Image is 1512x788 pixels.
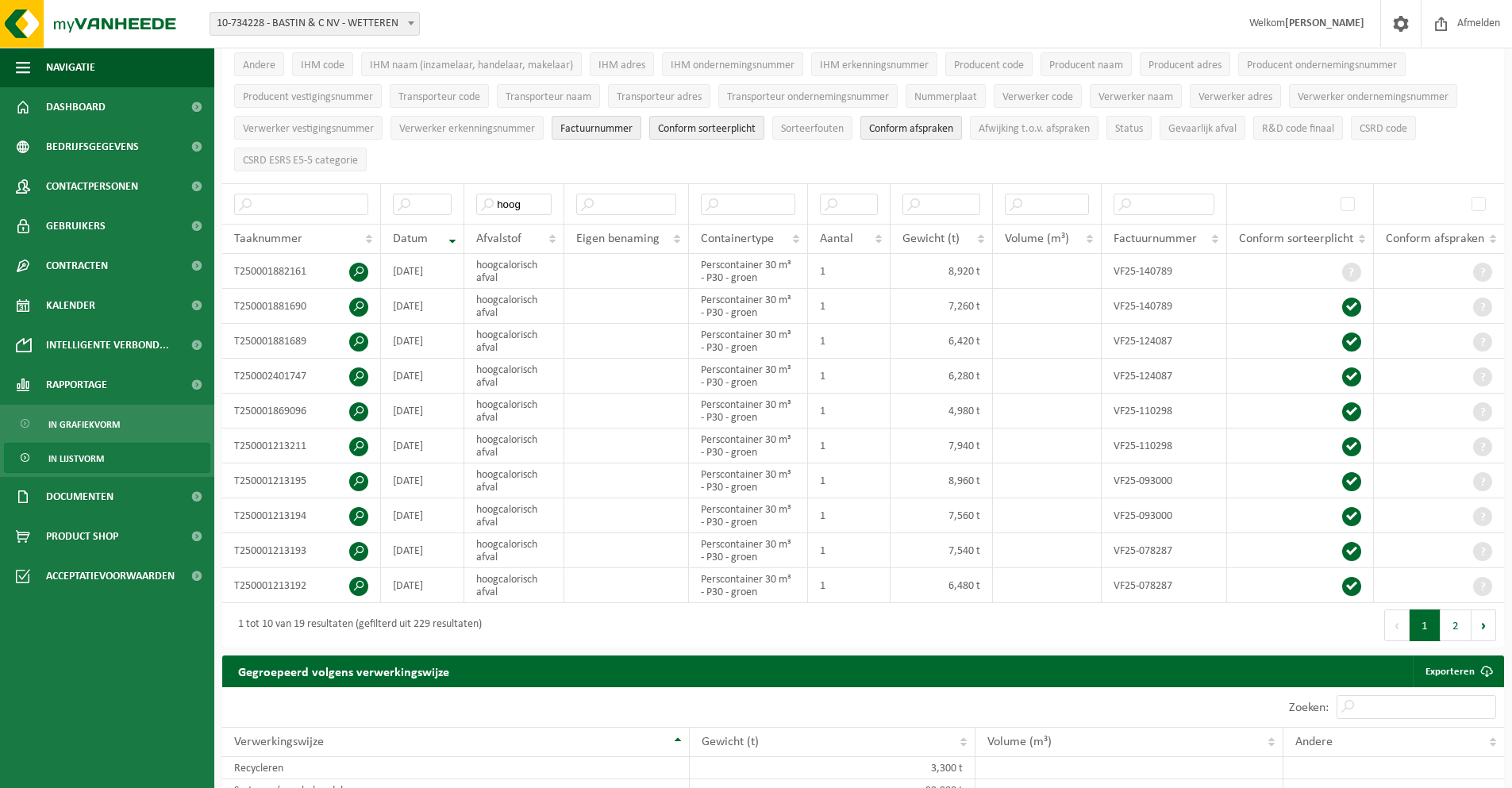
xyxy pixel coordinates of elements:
[361,52,582,76] button: IHM naam (inzamelaar, handelaar, makelaar)IHM naam (inzamelaar, handelaar, makelaar): Activate to...
[464,254,564,289] td: hoogcalorisch afval
[1114,233,1197,245] span: Factuurnummer
[234,84,382,108] button: Producent vestigingsnummerProducent vestigingsnummer: Activate to sort
[222,359,381,394] td: T250002401747
[869,123,953,135] span: Conform afspraken
[987,736,1052,748] span: Volume (m³)
[891,463,993,498] td: 8,960 t
[1098,91,1173,103] span: Verwerker naam
[1298,91,1449,103] span: Verwerker ondernemingsnummer
[46,127,139,167] span: Bedrijfsgegevens
[914,91,977,103] span: Nummerplaat
[808,463,890,498] td: 1
[1190,84,1281,108] button: Verwerker adresVerwerker adres: Activate to sort
[210,12,420,36] span: 10-734228 - BASTIN & C NV - WETTEREN
[860,116,962,140] button: Conform afspraken : Activate to sort
[210,13,419,35] span: 10-734228 - BASTIN & C NV - WETTEREN
[46,246,108,286] span: Contracten
[46,286,95,325] span: Kalender
[902,233,960,245] span: Gewicht (t)
[234,52,284,76] button: AndereAndere: Activate to sort
[808,394,890,429] td: 1
[46,365,107,405] span: Rapportage
[689,394,808,429] td: Perscontainer 30 m³ - P30 - groen
[1413,655,1502,687] a: Exporteren
[671,60,794,71] span: IHM ondernemingsnummer
[381,568,464,603] td: [DATE]
[464,429,564,463] td: hoogcalorisch afval
[718,84,898,108] button: Transporteur ondernemingsnummerTransporteur ondernemingsnummer : Activate to sort
[222,254,381,289] td: T250001882161
[464,463,564,498] td: hoogcalorisch afval
[243,155,358,167] span: CSRD ESRS E5-5 categorie
[381,394,464,429] td: [DATE]
[222,655,465,686] h2: Gegroepeerd volgens verwerkingswijze
[46,206,106,246] span: Gebruikers
[891,498,993,533] td: 7,560 t
[1360,123,1407,135] span: CSRD code
[1090,84,1182,108] button: Verwerker naamVerwerker naam: Activate to sort
[46,517,118,556] span: Product Shop
[689,498,808,533] td: Perscontainer 30 m³ - P30 - groen
[381,254,464,289] td: [DATE]
[590,52,654,76] button: IHM adresIHM adres: Activate to sort
[1386,233,1484,245] span: Conform afspraken
[4,443,210,473] a: In lijstvorm
[945,52,1033,76] button: Producent codeProducent code: Activate to sort
[662,52,803,76] button: IHM ondernemingsnummerIHM ondernemingsnummer: Activate to sort
[891,359,993,394] td: 6,280 t
[689,289,808,324] td: Perscontainer 30 m³ - P30 - groen
[4,409,210,439] a: In grafiekvorm
[1441,609,1472,641] button: 2
[464,324,564,359] td: hoogcalorisch afval
[1289,702,1329,714] label: Zoeken:
[1410,609,1441,641] button: 1
[48,409,120,440] span: In grafiekvorm
[381,429,464,463] td: [DATE]
[1160,116,1245,140] button: Gevaarlijk afval : Activate to sort
[658,123,756,135] span: Conform sorteerplicht
[1102,463,1227,498] td: VF25-093000
[598,60,645,71] span: IHM adres
[1289,84,1457,108] button: Verwerker ondernemingsnummerVerwerker ondernemingsnummer: Activate to sort
[689,463,808,498] td: Perscontainer 30 m³ - P30 - groen
[46,87,106,127] span: Dashboard
[1102,429,1227,463] td: VF25-110298
[891,533,993,568] td: 7,540 t
[891,254,993,289] td: 8,920 t
[820,233,853,245] span: Aantal
[381,324,464,359] td: [DATE]
[506,91,591,103] span: Transporteur naam
[772,116,852,140] button: SorteerfoutenSorteerfouten: Activate to sort
[689,533,808,568] td: Perscontainer 30 m³ - P30 - groen
[1102,359,1227,394] td: VF25-124087
[970,116,1098,140] button: Afwijking t.o.v. afsprakenAfwijking t.o.v. afspraken: Activate to sort
[398,91,480,103] span: Transporteur code
[222,463,381,498] td: T250001213195
[1106,116,1152,140] button: StatusStatus: Activate to sort
[701,233,774,245] span: Containertype
[222,533,381,568] td: T250001213193
[1102,498,1227,533] td: VF25-093000
[906,84,986,108] button: NummerplaatNummerplaat: Activate to sort
[808,568,890,603] td: 1
[808,429,890,463] td: 1
[689,429,808,463] td: Perscontainer 30 m³ - P30 - groen
[243,91,373,103] span: Producent vestigingsnummer
[979,123,1090,135] span: Afwijking t.o.v. afspraken
[1102,289,1227,324] td: VF25-140789
[48,444,104,474] span: In lijstvorm
[234,233,302,245] span: Taaknummer
[1262,123,1334,135] span: R&D code finaal
[689,359,808,394] td: Perscontainer 30 m³ - P30 - groen
[1102,324,1227,359] td: VF25-124087
[222,429,381,463] td: T250001213211
[1168,123,1237,135] span: Gevaarlijk afval
[690,757,975,779] td: 3,300 t
[808,254,890,289] td: 1
[46,48,95,87] span: Navigatie
[234,736,324,748] span: Verwerkingswijze
[811,52,937,76] button: IHM erkenningsnummerIHM erkenningsnummer: Activate to sort
[1253,116,1343,140] button: R&D code finaalR&amp;D code finaal: Activate to sort
[808,359,890,394] td: 1
[808,324,890,359] td: 1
